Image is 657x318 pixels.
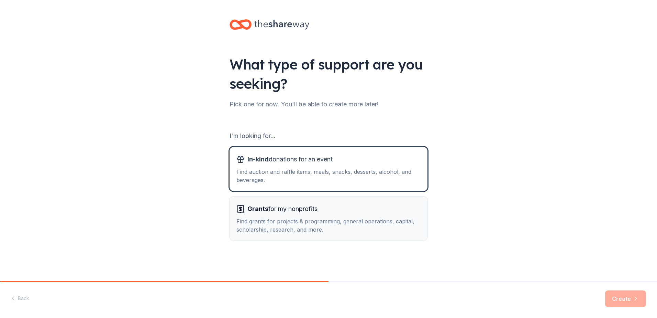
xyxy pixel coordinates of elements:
button: In-kinddonations for an eventFind auction and raffle items, meals, snacks, desserts, alcohol, and... [230,147,427,191]
div: Pick one for now. You'll be able to create more later! [230,99,427,110]
span: In-kind [247,156,269,163]
span: Grants [247,205,268,212]
button: Grantsfor my nonprofitsFind grants for projects & programming, general operations, capital, schol... [230,197,427,241]
span: donations for an event [247,154,333,165]
span: for my nonprofits [247,203,318,214]
div: Find grants for projects & programming, general operations, capital, scholarship, research, and m... [236,217,421,234]
div: What type of support are you seeking? [230,55,427,93]
div: Find auction and raffle items, meals, snacks, desserts, alcohol, and beverages. [236,168,421,184]
div: I'm looking for... [230,130,427,141]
